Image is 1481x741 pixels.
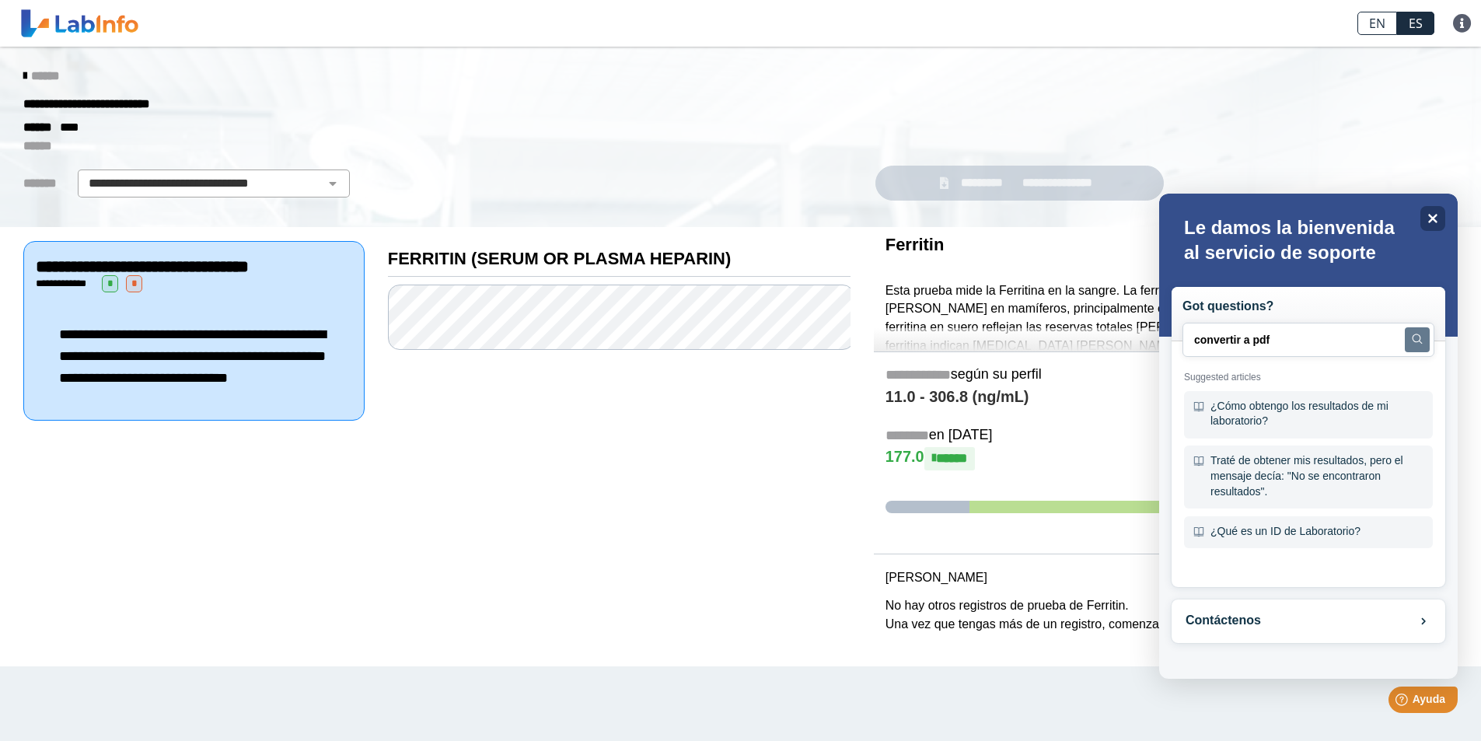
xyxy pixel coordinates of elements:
[885,388,1446,407] h4: 11.0 - 306.8 (ng/mL)
[885,366,1446,384] h5: según su perfil
[388,249,732,268] b: FERRITIN (SERUM OR PLASMA HEPARIN)
[1397,12,1434,35] a: ES
[885,235,945,254] b: Ferritin
[1159,194,1458,679] iframe: Help widget
[885,447,1446,470] h4: 177.0
[885,281,1446,393] p: Esta prueba mide la Ferritina en la sangre. La ferritina es la principal proteína de almacenamien...
[1357,12,1397,35] a: EN
[885,596,1446,634] p: No hay otros registros de prueba de Ferritin. Una vez que tengas más de un registro, comenzarás a...
[885,568,1446,587] p: [PERSON_NAME]
[885,427,1446,445] h5: en [DATE]
[1343,680,1464,724] iframe: Help widget launcher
